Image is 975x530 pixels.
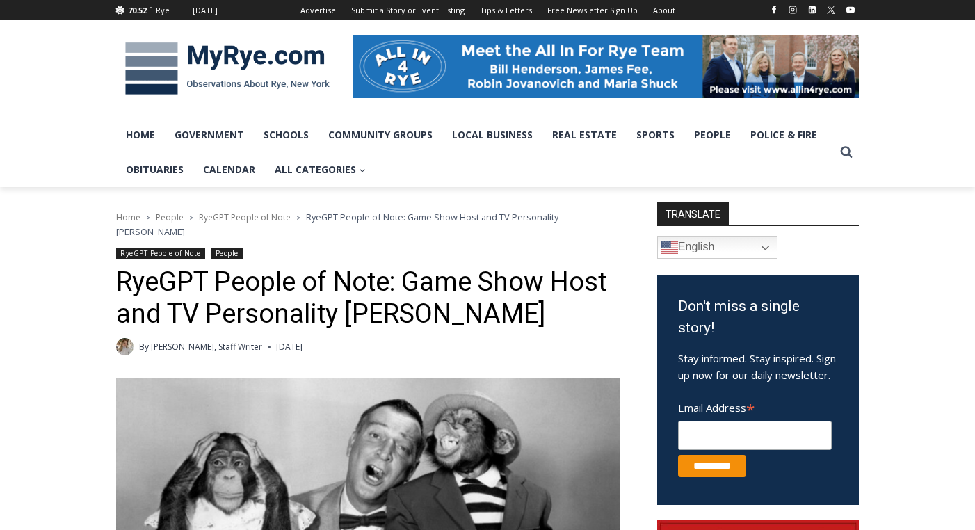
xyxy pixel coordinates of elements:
[116,338,134,355] a: Author image
[842,1,859,18] a: YouTube
[128,5,147,15] span: 70.52
[823,1,839,18] a: X
[116,211,140,223] a: Home
[275,162,366,177] span: All Categories
[276,340,303,353] time: [DATE]
[657,236,777,259] a: English
[116,118,834,188] nav: Primary Navigation
[442,118,542,152] a: Local Business
[116,33,339,105] img: MyRye.com
[678,394,832,419] label: Email Address
[784,1,801,18] a: Instagram
[116,338,134,355] img: (PHOTO: MyRye.com Summer 2023 intern Beatrice Larzul.)
[146,213,150,223] span: >
[156,4,170,17] div: Rye
[116,266,620,330] h1: RyeGPT People of Note: Game Show Host and TV Personality [PERSON_NAME]
[684,118,741,152] a: People
[834,140,859,165] button: View Search Form
[211,248,243,259] a: People
[678,296,838,339] h3: Don't miss a single story!
[741,118,827,152] a: Police & Fire
[542,118,627,152] a: Real Estate
[627,118,684,152] a: Sports
[149,3,152,10] span: F
[151,341,262,353] a: [PERSON_NAME], Staff Writer
[116,211,558,237] span: RyeGPT People of Note: Game Show Host and TV Personality [PERSON_NAME]
[116,248,205,259] a: RyeGPT People of Note
[116,210,620,239] nav: Breadcrumbs
[189,213,193,223] span: >
[254,118,319,152] a: Schools
[265,152,376,187] a: All Categories
[657,202,729,225] strong: TRANSLATE
[319,118,442,152] a: Community Groups
[661,239,678,256] img: en
[193,4,218,17] div: [DATE]
[165,118,254,152] a: Government
[139,340,149,353] span: By
[116,152,193,187] a: Obituaries
[353,35,859,97] img: All in for Rye
[193,152,265,187] a: Calendar
[678,350,838,383] p: Stay informed. Stay inspired. Sign up now for our daily newsletter.
[296,213,300,223] span: >
[156,211,184,223] a: People
[199,211,291,223] a: RyeGPT People of Note
[766,1,782,18] a: Facebook
[116,118,165,152] a: Home
[804,1,821,18] a: Linkedin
